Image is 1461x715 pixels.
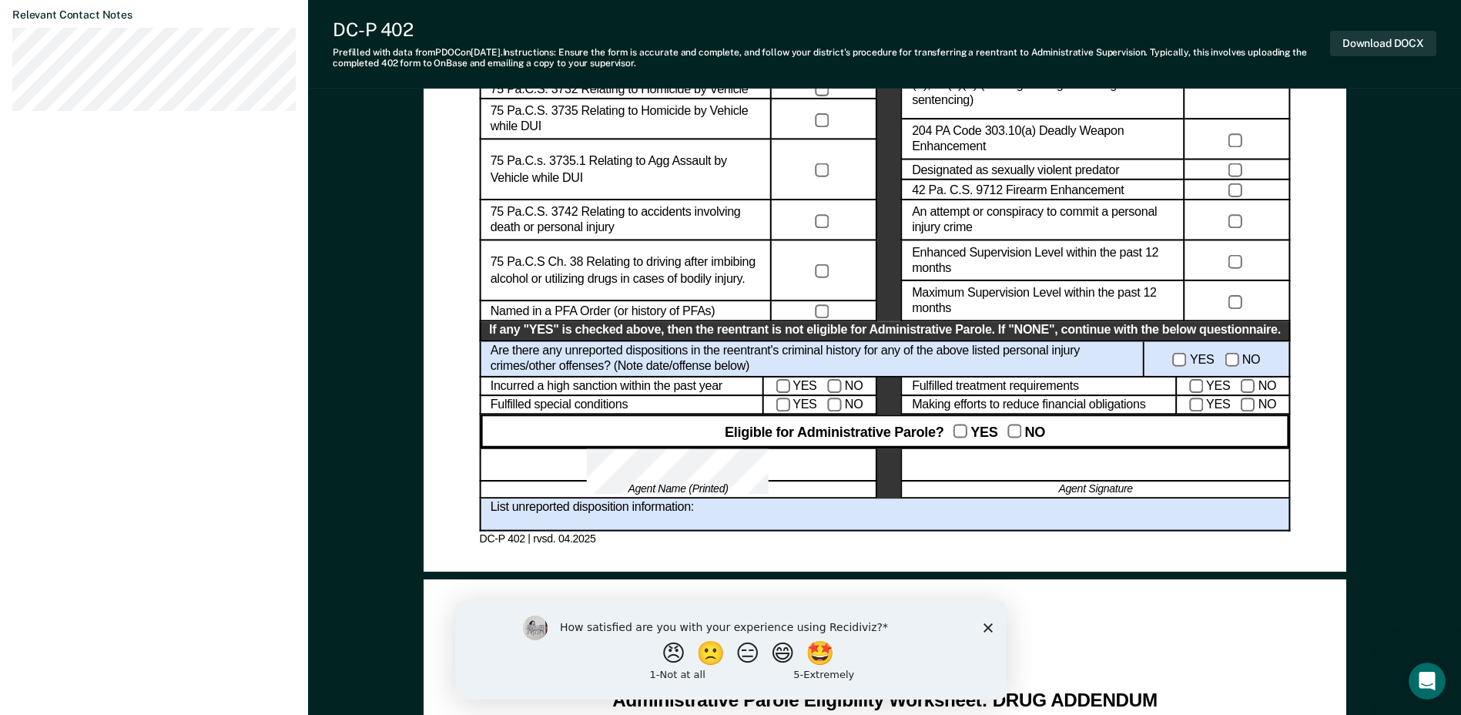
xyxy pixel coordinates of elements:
div: Making efforts to reduce financial obligations [901,396,1177,415]
div: YES NO [763,377,876,396]
dt: Relevant Contact Notes [12,8,296,22]
label: Designated as sexually violent predator [912,162,1119,178]
div: YES NO [1144,341,1290,377]
div: Agent Name (Printed) [479,482,876,498]
div: If any "YES" is checked above, then the reentrant is not eligible for Administrative Parole. If "... [479,322,1290,341]
label: 35 P.s. 780-113 13(a)(14)(30)(37) controlled substance Law AND was sentenced under 18 PA. C.S. 75... [912,29,1174,109]
div: DC-P 402 | rvsd. 04.2025 [479,532,1290,545]
div: DC-P 402 [333,18,1330,41]
label: 42 Pa. C.S. 9712 Firearm Enhancement [912,183,1124,199]
div: YES NO [1177,396,1290,415]
div: YES NO [763,396,876,415]
label: 75 Pa.C.S. 3735 Relating to Homicide by Vehicle while DUI [490,103,760,136]
label: 75 Pa.C.S. 3732 Relating to Homicide by Vehicle [490,81,748,97]
div: Fulfilled special conditions [479,396,762,415]
label: An attempt or conspiracy to commit a personal injury crime [912,204,1174,237]
label: 75 Pa.C.s. 3735.1 Relating to Agg Assault by Vehicle while DUI [490,154,760,186]
label: 75 Pa.C.S. 3742 Relating to accidents involving death or personal injury [490,204,760,237]
label: Named in a PFA Order (or history of PFAs) [490,304,715,320]
label: Maximum Supervision Level within the past 12 months [912,285,1174,317]
div: Agent Signature [901,482,1290,498]
iframe: Survey by Kim from Recidiviz [455,600,1007,700]
div: Eligible for Administrative Parole? YES NO [479,415,1290,448]
div: Incurred a high sanction within the past year [479,377,762,396]
div: Prefilled with data from PDOC on [DATE] . Instructions: Ensure the form is accurate and complete,... [333,47,1330,69]
iframe: Intercom live chat [1409,663,1446,700]
label: Enhanced Supervision Level within the past 12 months [912,245,1174,277]
div: Fulfilled treatment requirements [901,377,1177,396]
label: 75 Pa.C.S Ch. 38 Relating to driving after imbibing alcohol or utilizing drugs in cases of bodily... [490,255,760,287]
button: Download DOCX [1330,31,1436,56]
label: 204 PA Code 303.10(a) Deadly Weapon Enhancement [912,124,1174,156]
div: List unreported disposition information: [479,498,1290,532]
div: Are there any unreported dispositions in the reentrant's criminal history for any of the above li... [479,341,1144,377]
div: Administrative Parole Eligibility Worksheet: DRUG ADDENDUM [492,689,1277,713]
div: YES NO [1177,377,1290,396]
